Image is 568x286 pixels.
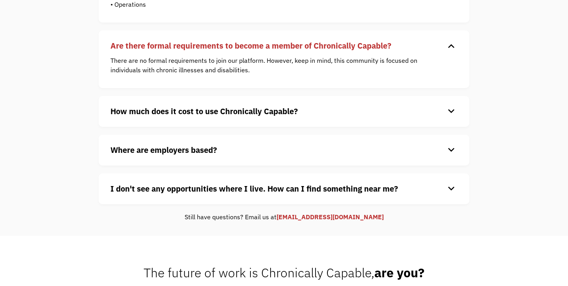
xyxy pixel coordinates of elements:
[110,40,391,51] strong: Are there formal requirements to become a member of Chronically Capable?
[445,144,458,156] div: keyboard_arrow_down
[374,264,424,281] strong: are you?
[445,105,458,117] div: keyboard_arrow_down
[110,183,398,194] strong: I don't see any opportunities where I live. How can I find something near me?
[110,106,298,117] strong: How much does it cost to use Chronically Capable?
[445,183,458,195] div: keyboard_arrow_down
[110,56,446,75] p: There are no formal requirements to join our platform. However, keep in mind, this community is f...
[99,212,469,222] div: Still have questions? Email us at
[277,213,384,221] a: [EMAIL_ADDRESS][DOMAIN_NAME]
[110,145,217,155] strong: Where are employers based?
[144,264,424,281] span: The future of work is Chronically Capable,
[445,40,458,52] div: keyboard_arrow_down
